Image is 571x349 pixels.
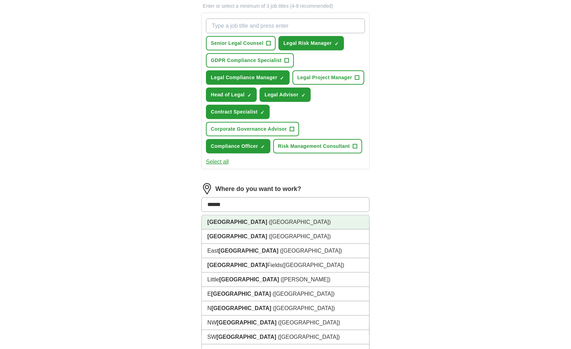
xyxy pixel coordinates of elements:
button: Contract Specialist✓ [206,105,270,119]
button: Legal Project Manager [293,70,365,85]
strong: [GEOGRAPHIC_DATA] [219,276,279,282]
span: ([GEOGRAPHIC_DATA]) [269,219,331,225]
span: ([GEOGRAPHIC_DATA]) [278,334,340,340]
span: ✓ [247,93,252,98]
button: Legal Compliance Manager✓ [206,70,290,85]
button: Senior Legal Counsel [206,36,276,50]
span: Compliance Officer [211,143,258,150]
span: ✓ [335,41,339,47]
span: Legal Advisor [264,91,298,98]
span: Legal Project Manager [297,74,352,81]
button: Select all [206,158,229,166]
button: Risk Management Consultant [273,139,362,153]
strong: [GEOGRAPHIC_DATA] [211,291,271,297]
span: Legal Risk Manager [283,40,332,47]
strong: [GEOGRAPHIC_DATA] [217,320,277,326]
span: ✓ [261,144,265,150]
li: N [202,301,369,316]
span: ([GEOGRAPHIC_DATA]) [278,320,340,326]
strong: [GEOGRAPHIC_DATA] [207,262,267,268]
span: Contract Specialist [211,108,257,116]
li: SW [202,330,369,344]
span: Corporate Governance Advisor [211,125,287,133]
span: Legal Compliance Manager [211,74,277,81]
strong: [GEOGRAPHIC_DATA] [216,334,276,340]
button: Corporate Governance Advisor [206,122,299,136]
span: ✓ [301,93,305,98]
span: ([GEOGRAPHIC_DATA]) [269,233,331,239]
strong: [GEOGRAPHIC_DATA] [212,305,271,311]
span: Head of Legal [211,91,245,98]
input: Type a job title and press enter [206,19,365,33]
li: Fields [202,258,369,273]
button: Compliance Officer✓ [206,139,270,153]
strong: [GEOGRAPHIC_DATA] [207,219,267,225]
span: GDPR Compliance Specialist [211,57,282,64]
span: ([PERSON_NAME]) [281,276,330,282]
strong: [GEOGRAPHIC_DATA] [207,233,267,239]
li: East [202,244,369,258]
li: Little [202,273,369,287]
span: ✓ [280,75,284,81]
li: NW [202,316,369,330]
button: Head of Legal✓ [206,88,257,102]
span: ([GEOGRAPHIC_DATA]) [273,291,335,297]
span: ([GEOGRAPHIC_DATA]) [280,248,342,254]
img: location.png [201,183,213,194]
span: ✓ [260,110,264,115]
button: Legal Advisor✓ [260,88,311,102]
span: Senior Legal Counsel [211,40,263,47]
strong: [GEOGRAPHIC_DATA] [219,248,278,254]
label: Where do you want to work? [215,184,301,194]
span: ([GEOGRAPHIC_DATA]) [273,305,335,311]
p: Enter or select a minimum of 3 job titles (4-8 recommended) [201,2,370,10]
li: E [202,287,369,301]
button: Legal Risk Manager✓ [278,36,344,50]
span: Risk Management Consultant [278,143,350,150]
span: ([GEOGRAPHIC_DATA]) [282,262,344,268]
button: GDPR Compliance Specialist [206,53,294,68]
